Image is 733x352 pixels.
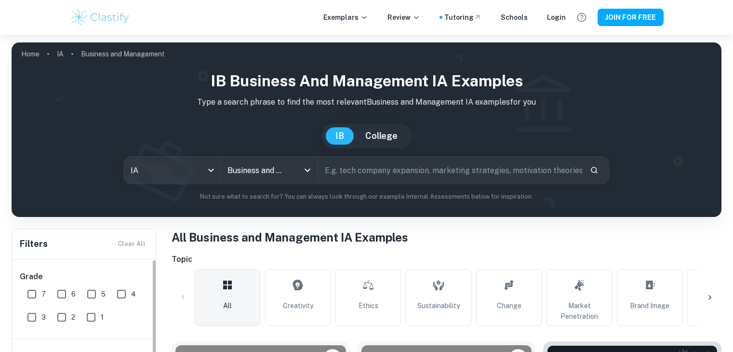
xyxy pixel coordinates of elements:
span: Brand Image [630,300,669,311]
a: Home [21,47,40,61]
a: IA [57,47,64,61]
h6: Filters [20,237,48,251]
button: College [356,127,407,145]
span: 1 [101,312,104,323]
span: Market Penetration [551,300,608,322]
span: 4 [131,289,136,299]
span: 2 [71,312,75,323]
span: 3 [41,312,46,323]
a: Login [547,12,566,23]
span: Ethics [359,300,378,311]
p: Not sure what to search for? You can always look through our example Internal Assessments below f... [19,192,714,202]
button: JOIN FOR FREE [598,9,664,26]
span: Creativity [283,300,313,311]
button: Open [301,163,314,177]
button: IB [326,127,354,145]
div: IA [124,157,220,184]
p: Exemplars [323,12,368,23]
p: Review [387,12,420,23]
span: 5 [101,289,106,299]
h6: Grade [20,271,149,283]
p: Type a search phrase to find the most relevant Business and Management IA examples for you [19,96,714,108]
h1: IB Business and Management IA examples [19,69,714,93]
img: Clastify logo [70,8,131,27]
span: Change [497,300,521,311]
span: 7 [41,289,46,299]
span: Sustainability [417,300,460,311]
a: Tutoring [444,12,481,23]
h1: All Business and Management IA Examples [172,229,721,246]
button: Search [586,162,602,178]
a: Schools [501,12,528,23]
h6: Topic [172,254,721,265]
input: E.g. tech company expansion, marketing strategies, motivation theories... [318,157,582,184]
span: 6 [71,289,76,299]
img: profile cover [12,42,721,217]
button: Help and Feedback [573,9,590,26]
span: All [223,300,232,311]
p: Business and Management [81,49,165,59]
